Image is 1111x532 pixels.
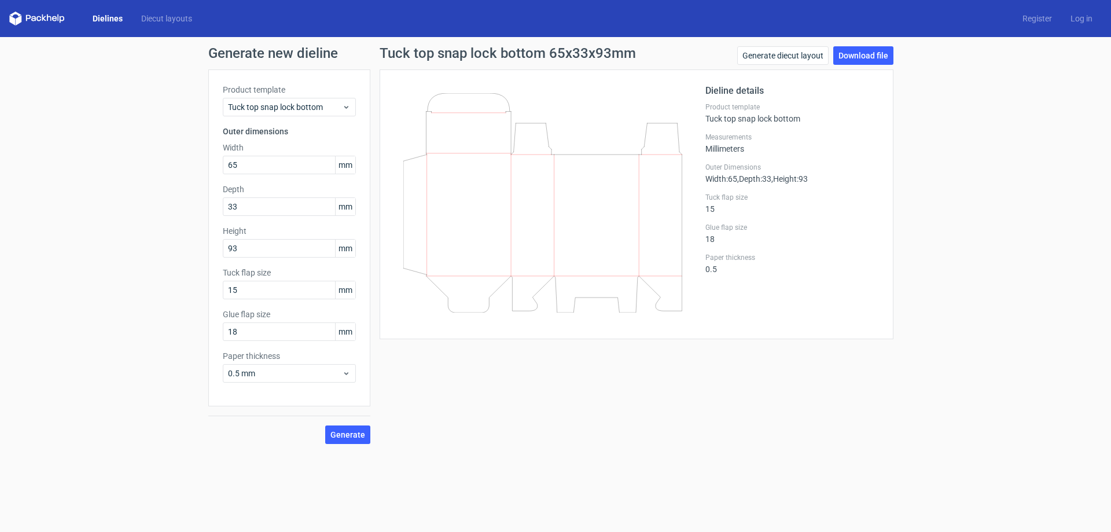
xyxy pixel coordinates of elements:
label: Glue flap size [223,309,356,320]
a: Diecut layouts [132,13,201,24]
a: Generate diecut layout [737,46,829,65]
h2: Dieline details [705,84,879,98]
span: mm [335,156,355,174]
span: Generate [330,431,365,439]
span: Width : 65 [705,174,737,184]
div: 18 [705,223,879,244]
label: Height [223,225,356,237]
div: Millimeters [705,133,879,153]
a: Dielines [83,13,132,24]
label: Width [223,142,356,153]
a: Download file [833,46,893,65]
label: Tuck flap size [705,193,879,202]
span: Tuck top snap lock bottom [228,101,342,113]
label: Measurements [705,133,879,142]
span: 0.5 mm [228,368,342,379]
a: Register [1013,13,1061,24]
div: Tuck top snap lock bottom [705,102,879,123]
span: , Depth : 33 [737,174,771,184]
button: Generate [325,425,370,444]
a: Log in [1061,13,1102,24]
span: , Height : 93 [771,174,808,184]
span: mm [335,323,355,340]
h1: Generate new dieline [208,46,903,60]
label: Product template [705,102,879,112]
label: Paper thickness [223,350,356,362]
label: Product template [223,84,356,96]
span: mm [335,198,355,215]
label: Outer Dimensions [705,163,879,172]
label: Tuck flap size [223,267,356,278]
div: 0.5 [705,253,879,274]
span: mm [335,281,355,299]
span: mm [335,240,355,257]
h1: Tuck top snap lock bottom 65x33x93mm [380,46,636,60]
label: Paper thickness [705,253,879,262]
label: Depth [223,184,356,195]
label: Glue flap size [705,223,879,232]
h3: Outer dimensions [223,126,356,137]
div: 15 [705,193,879,214]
